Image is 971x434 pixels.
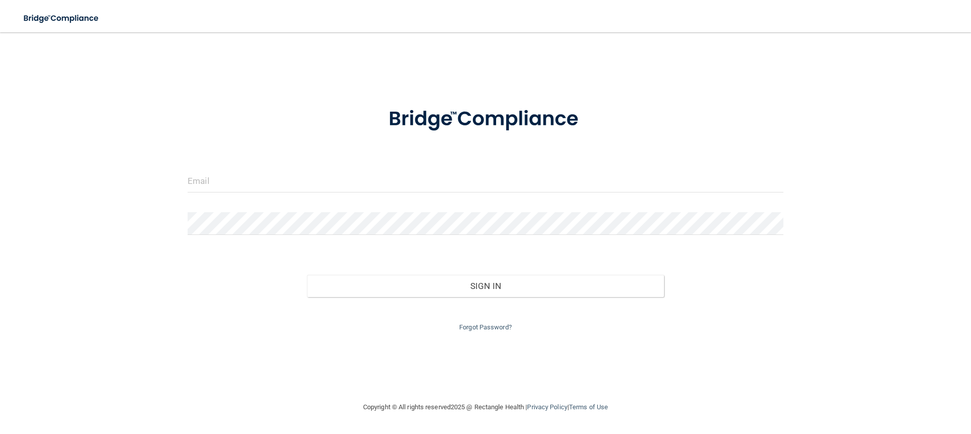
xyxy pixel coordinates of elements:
[368,93,603,146] img: bridge_compliance_login_screen.278c3ca4.svg
[307,275,665,297] button: Sign In
[459,323,512,331] a: Forgot Password?
[301,391,670,423] div: Copyright © All rights reserved 2025 @ Rectangle Health | |
[569,403,608,411] a: Terms of Use
[15,8,108,29] img: bridge_compliance_login_screen.278c3ca4.svg
[188,170,783,192] input: Email
[527,403,567,411] a: Privacy Policy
